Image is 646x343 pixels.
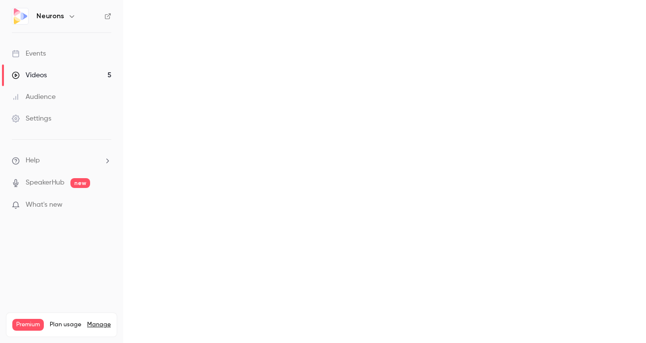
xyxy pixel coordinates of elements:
[12,8,28,24] img: Neurons
[12,114,51,124] div: Settings
[26,156,40,166] span: Help
[50,321,81,329] span: Plan usage
[12,156,111,166] li: help-dropdown-opener
[12,49,46,59] div: Events
[26,178,65,188] a: SpeakerHub
[12,70,47,80] div: Videos
[12,92,56,102] div: Audience
[36,11,64,21] h6: Neurons
[99,201,111,210] iframe: Noticeable Trigger
[87,321,111,329] a: Manage
[26,200,63,210] span: What's new
[12,319,44,331] span: Premium
[70,178,90,188] span: new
